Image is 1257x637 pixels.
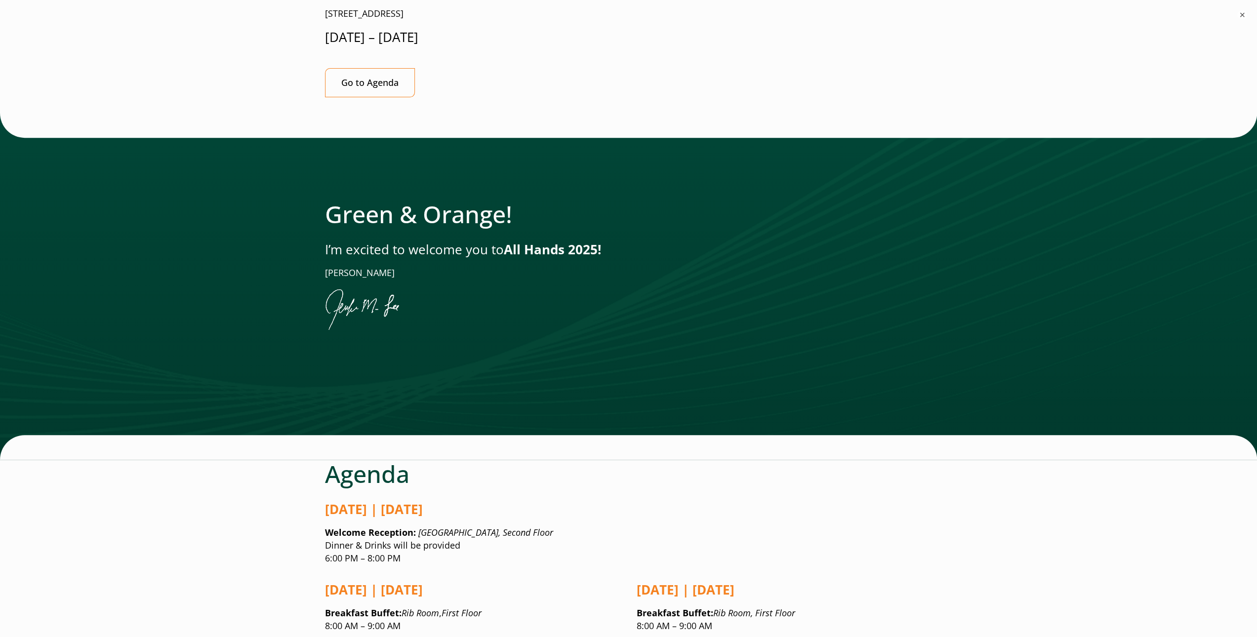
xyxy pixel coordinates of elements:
strong: All Hands 2025! [504,240,601,258]
a: Go to Agenda [325,68,415,97]
p: I’m excited to welcome you to [325,240,608,259]
strong: Breakfast Buffet [325,607,399,619]
strong: Welcome Reception: [325,526,416,538]
strong: : [637,607,713,619]
em: Rib Room [402,607,439,619]
strong: Breakfast Buffet [637,607,711,619]
em: [GEOGRAPHIC_DATA], Second Floor [418,526,553,538]
strong: : [325,607,402,619]
strong: [DATE] | [DATE] [325,500,423,518]
strong: [DATE] | [DATE] [637,581,734,598]
p: [PERSON_NAME] [325,267,608,279]
h2: Agenda [325,460,933,488]
em: First Floor [442,607,482,619]
p: Dinner & Drinks will be provided 6:00 PM – 8:00 PM [325,526,933,565]
p: , 8:00 AM – 9:00 AM [325,607,621,633]
button: × [1237,10,1247,20]
em: Rib Room, First Floor [713,607,795,619]
h2: Green & Orange! [325,200,608,229]
p: [DATE] – [DATE] [325,28,621,46]
p: 8:00 AM – 9:00 AM [637,607,933,633]
strong: [DATE] | [DATE] [325,581,423,598]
